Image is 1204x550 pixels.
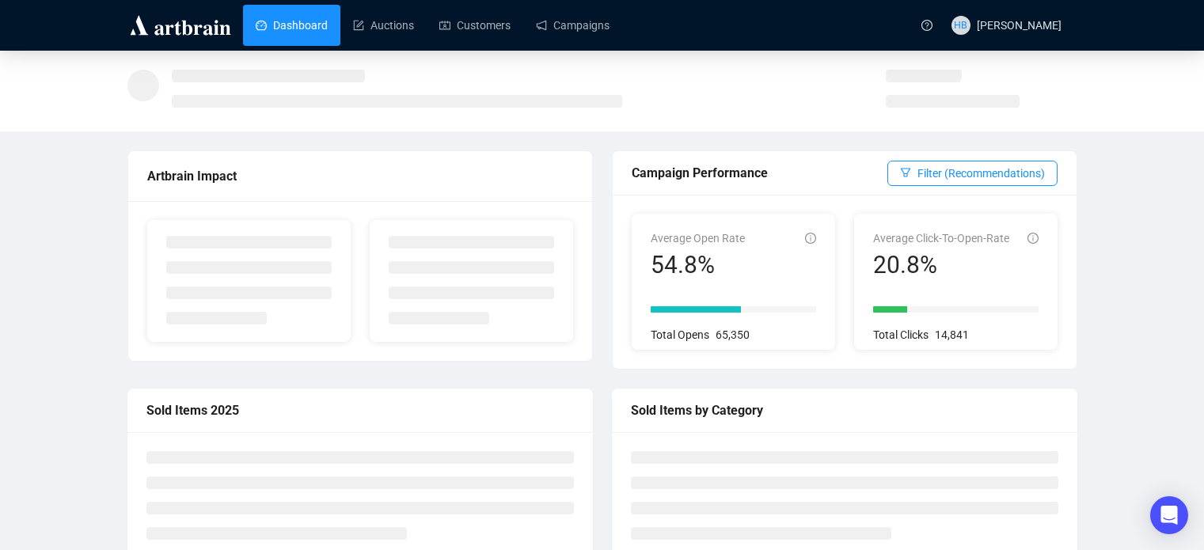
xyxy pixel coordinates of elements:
div: Artbrain Impact [147,166,573,186]
img: logo [127,13,234,38]
div: Sold Items 2025 [146,400,574,420]
span: [PERSON_NAME] [977,19,1062,32]
span: 14,841 [935,328,969,341]
span: info-circle [1027,233,1039,244]
a: Dashboard [256,5,328,46]
span: Filter (Recommendations) [917,165,1045,182]
span: question-circle [921,20,932,31]
span: Total Clicks [873,328,929,341]
a: Customers [439,5,511,46]
div: 54.8% [651,250,745,280]
button: Filter (Recommendations) [887,161,1058,186]
div: Campaign Performance [632,163,887,183]
div: Open Intercom Messenger [1150,496,1188,534]
span: info-circle [805,233,816,244]
span: 65,350 [716,328,750,341]
span: Average Open Rate [651,232,745,245]
div: 20.8% [873,250,1009,280]
span: Total Opens [651,328,709,341]
span: filter [900,167,911,178]
a: Campaigns [536,5,610,46]
span: HB [954,17,967,33]
a: Auctions [353,5,414,46]
div: Sold Items by Category [631,400,1058,420]
span: Average Click-To-Open-Rate [873,232,1009,245]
